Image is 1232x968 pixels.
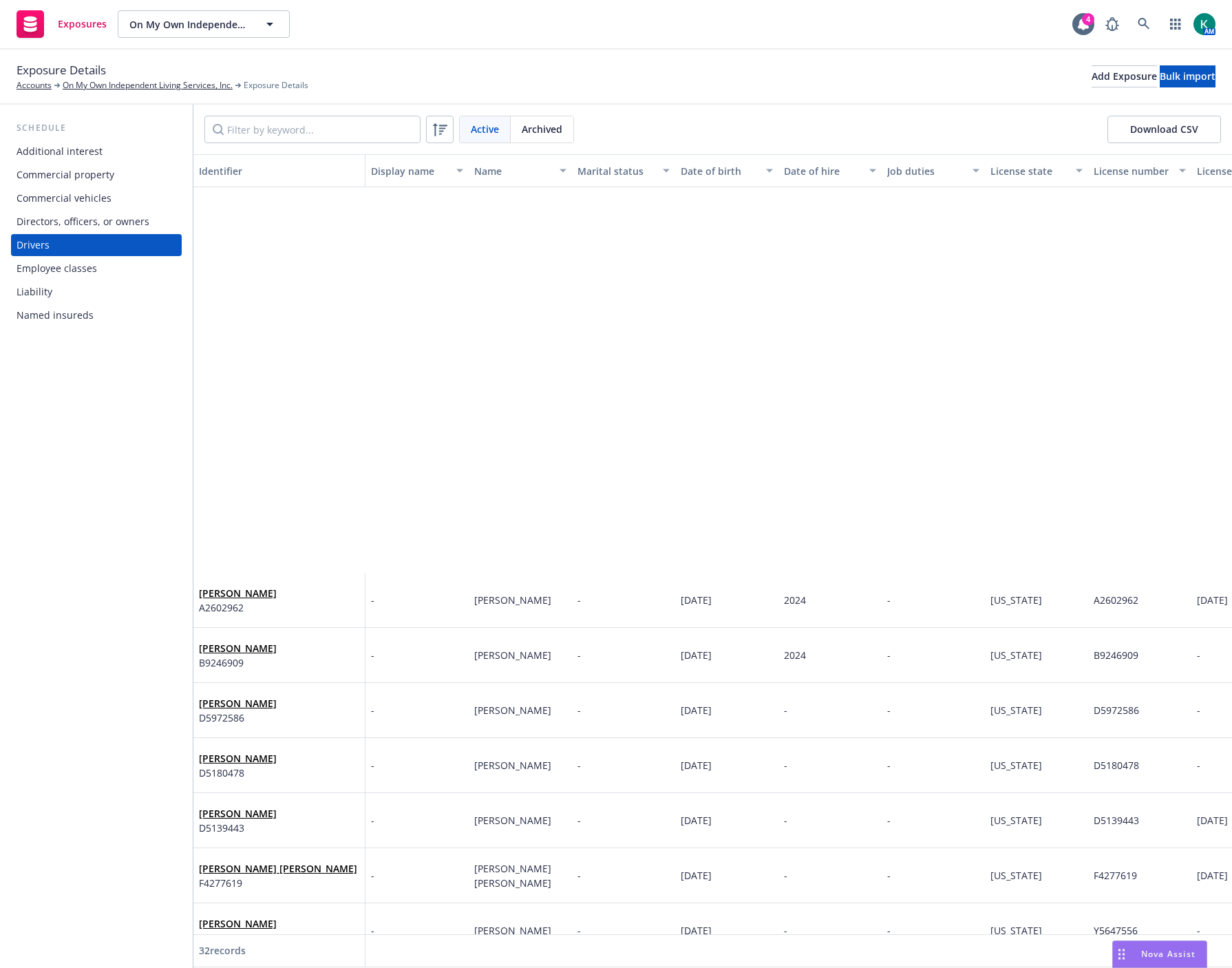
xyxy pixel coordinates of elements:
[17,257,97,280] div: Employee classes
[199,587,277,600] a: [PERSON_NAME]
[882,154,985,187] button: Job duties
[11,304,182,326] a: Named insureds
[17,79,52,92] a: Accounts
[17,187,111,209] div: Commercial vehicles
[1197,593,1228,607] span: [DATE]
[577,164,655,178] div: Marital status
[1092,65,1157,87] button: Add Exposure
[474,862,554,890] span: [PERSON_NAME] [PERSON_NAME]
[11,281,182,303] a: Liability
[199,766,277,780] span: D5180478
[371,164,448,178] div: Display name
[990,759,1042,772] span: [US_STATE]
[1113,941,1130,967] div: Drag to move
[199,876,357,890] span: F4277619
[244,79,308,92] span: Exposure Details
[474,704,551,717] span: [PERSON_NAME]
[199,164,359,178] div: Identifier
[1197,649,1200,662] span: -
[199,944,246,957] span: 32 records
[199,600,277,615] span: A2602962
[471,122,499,136] span: Active
[11,140,182,162] a: Additional interest
[522,122,562,136] span: Archived
[199,916,277,931] span: [PERSON_NAME]
[199,806,277,821] span: [PERSON_NAME]
[199,861,357,876] span: [PERSON_NAME] [PERSON_NAME]
[118,10,290,38] button: On My Own Independent Living Services, Inc.
[11,187,182,209] a: Commercial vehicles
[199,696,277,711] span: [PERSON_NAME]
[887,164,964,178] div: Job duties
[11,257,182,280] a: Employee classes
[17,234,50,256] div: Drivers
[990,164,1068,178] div: License state
[681,649,712,662] span: [DATE]
[11,121,182,135] div: Schedule
[474,164,551,178] div: Name
[11,164,182,186] a: Commercial property
[17,140,103,162] div: Additional interest
[58,19,107,30] span: Exposures
[990,869,1042,882] span: [US_STATE]
[1094,593,1138,607] span: A2602962
[1082,13,1094,25] div: 4
[1098,10,1126,38] a: Report a Bug
[675,154,778,187] button: Date of birth
[199,931,277,945] span: Y5647556
[1094,759,1139,772] span: D5180478
[784,814,787,827] span: -
[681,164,758,178] div: Date of birth
[1094,924,1138,937] span: Y5647556
[681,814,712,827] span: [DATE]
[887,593,891,607] span: -
[204,116,421,143] input: Filter by keyword...
[887,869,891,882] span: -
[784,649,806,662] span: 2024
[17,61,106,79] span: Exposure Details
[681,704,712,717] span: [DATE]
[887,704,891,717] span: -
[469,154,572,187] button: Name
[199,862,357,875] a: [PERSON_NAME] [PERSON_NAME]
[11,234,182,256] a: Drivers
[199,821,277,835] span: D5139443
[474,649,551,662] span: [PERSON_NAME]
[474,593,551,607] span: [PERSON_NAME]
[1092,66,1157,87] div: Add Exposure
[577,814,581,827] span: -
[577,924,581,937] span: -
[199,655,277,670] span: B9246909
[474,814,551,827] span: [PERSON_NAME]
[365,154,469,187] button: Display name
[778,154,882,187] button: Date of hire
[199,586,277,600] span: [PERSON_NAME]
[371,593,374,607] span: -
[1141,948,1196,960] span: Nova Assist
[990,704,1042,717] span: [US_STATE]
[371,813,374,828] span: -
[17,211,149,233] div: Directors, officers, or owners
[1107,116,1221,143] button: Download CSV
[887,814,891,827] span: -
[129,17,248,32] span: On My Own Independent Living Services, Inc.
[199,807,277,820] a: [PERSON_NAME]
[474,924,551,937] span: [PERSON_NAME]
[1130,10,1158,38] a: Search
[17,304,94,326] div: Named insureds
[1094,704,1139,717] span: D5972586
[681,593,712,607] span: [DATE]
[1197,704,1200,717] span: -
[990,649,1042,662] span: [US_STATE]
[990,814,1042,827] span: [US_STATE]
[371,868,374,883] span: -
[577,593,581,607] span: -
[199,642,277,655] a: [PERSON_NAME]
[1094,814,1139,827] span: D5139443
[1197,869,1228,882] span: [DATE]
